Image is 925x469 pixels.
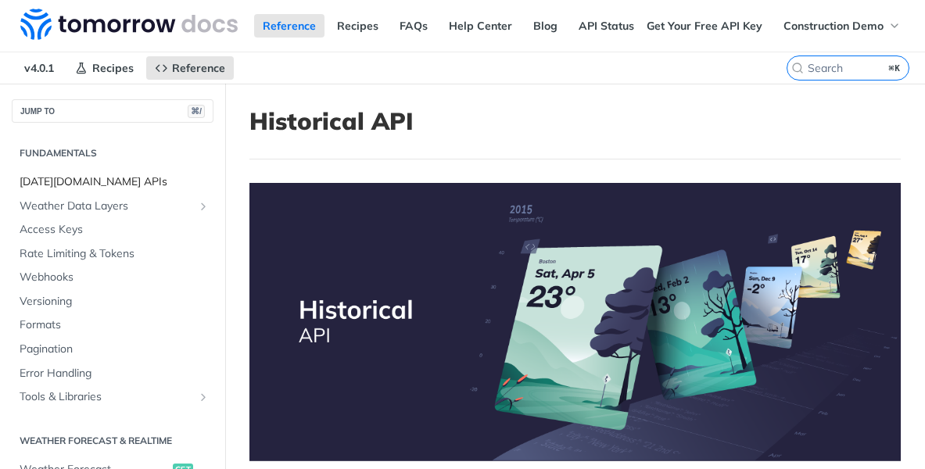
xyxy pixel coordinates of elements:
span: Construction Demo [783,19,884,33]
a: Versioning [12,290,213,313]
a: Recipes [66,56,142,80]
a: Recipes [328,14,387,38]
span: Rate Limiting & Tokens [20,246,210,262]
a: Error Handling [12,362,213,385]
a: Blog [525,14,566,38]
a: Formats [12,313,213,337]
span: ⌘/ [188,105,205,118]
span: Webhooks [20,270,210,285]
h2: Fundamentals [12,146,213,160]
span: Versioning [20,294,210,310]
img: Tomorrow.io Weather API Docs [20,9,238,40]
a: Tools & LibrariesShow subpages for Tools & Libraries [12,385,213,409]
a: Rate Limiting & Tokens [12,242,213,266]
h1: Historical API [249,107,901,135]
kbd: ⌘K [885,60,905,76]
span: Expand image [249,183,901,460]
span: Recipes [92,61,134,75]
button: JUMP TO⌘/ [12,99,213,123]
a: API Status [570,14,643,38]
a: Webhooks [12,266,213,289]
a: Pagination [12,338,213,361]
a: Reference [254,14,324,38]
span: Error Handling [20,366,210,381]
span: Access Keys [20,222,210,238]
a: Reference [146,56,234,80]
span: Weather Data Layers [20,199,193,214]
span: [DATE][DOMAIN_NAME] APIs [20,174,210,190]
a: Help Center [440,14,521,38]
span: Tools & Libraries [20,389,193,405]
a: Get Your Free API Key [638,14,771,38]
span: Formats [20,317,210,333]
h2: Weather Forecast & realtime [12,434,213,448]
a: Access Keys [12,218,213,242]
svg: Search [791,62,804,74]
button: Show subpages for Tools & Libraries [197,391,210,403]
button: Construction Demo [775,14,909,38]
a: [DATE][DOMAIN_NAME] APIs [12,170,213,194]
a: FAQs [391,14,436,38]
a: Weather Data LayersShow subpages for Weather Data Layers [12,195,213,218]
span: Reference [172,61,225,75]
img: Historical-API.png [249,183,901,460]
span: v4.0.1 [16,56,63,80]
span: Pagination [20,342,210,357]
button: Show subpages for Weather Data Layers [197,200,210,213]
